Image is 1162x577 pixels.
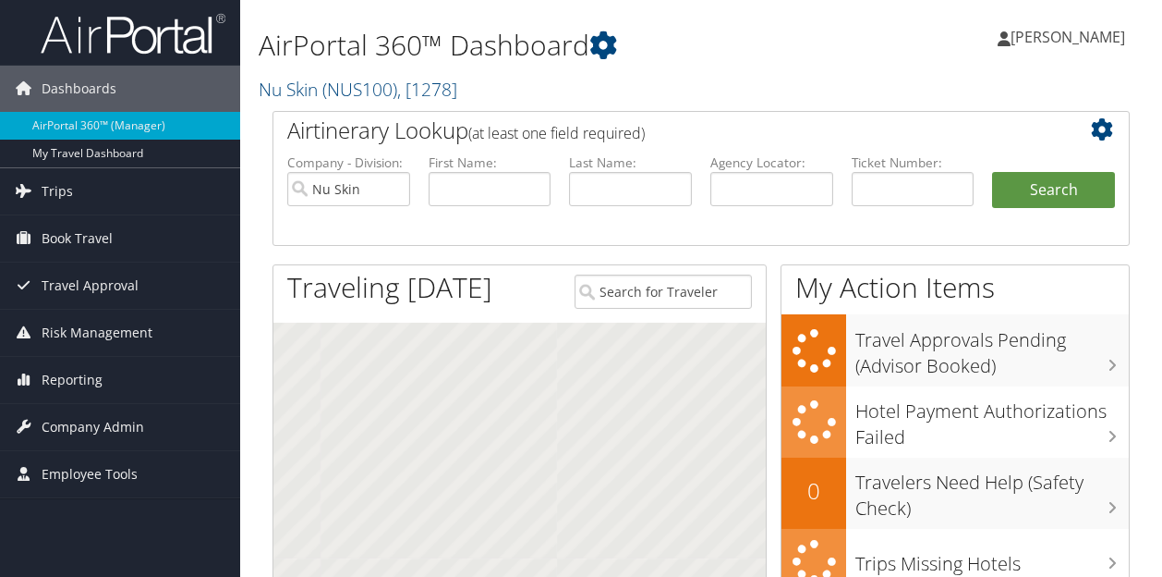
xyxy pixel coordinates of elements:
[781,458,1129,529] a: 0Travelers Need Help (Safety Check)
[781,387,1129,458] a: Hotel Payment Authorizations Failed
[41,12,225,55] img: airportal-logo.png
[468,123,645,143] span: (at least one field required)
[42,215,113,262] span: Book Travel
[287,153,410,172] label: Company - Division:
[575,275,752,309] input: Search for Traveler
[397,77,457,102] span: , [ 1278 ]
[855,318,1129,379] h3: Travel Approvals Pending (Advisor Booked)
[42,357,103,403] span: Reporting
[42,263,139,309] span: Travel Approval
[42,404,144,450] span: Company Admin
[259,77,457,102] a: Nu Skin
[855,542,1129,577] h3: Trips Missing Hotels
[781,314,1129,386] a: Travel Approvals Pending (Advisor Booked)
[852,153,974,172] label: Ticket Number:
[42,310,152,356] span: Risk Management
[42,66,116,112] span: Dashboards
[42,168,73,215] span: Trips
[781,268,1129,307] h1: My Action Items
[998,9,1144,65] a: [PERSON_NAME]
[855,389,1129,450] h3: Hotel Payment Authorizations Failed
[1011,27,1125,47] span: [PERSON_NAME]
[429,153,551,172] label: First Name:
[287,268,492,307] h1: Traveling [DATE]
[569,153,692,172] label: Last Name:
[855,460,1129,522] h3: Travelers Need Help (Safety Check)
[42,451,138,497] span: Employee Tools
[259,26,849,65] h1: AirPortal 360™ Dashboard
[781,475,846,507] h2: 0
[710,153,833,172] label: Agency Locator:
[992,172,1115,209] button: Search
[322,77,397,102] span: ( NUS100 )
[287,115,1044,146] h2: Airtinerary Lookup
